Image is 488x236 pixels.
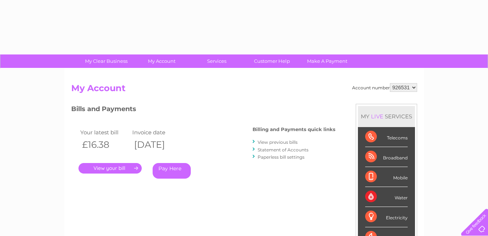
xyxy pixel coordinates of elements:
a: Paperless bill settings [258,154,305,160]
div: Telecoms [365,127,408,147]
td: Invoice date [130,127,183,137]
a: Pay Here [153,163,191,179]
a: Make A Payment [297,54,357,68]
div: Broadband [365,147,408,167]
div: Electricity [365,207,408,227]
a: . [78,163,142,174]
div: Mobile [365,167,408,187]
h2: My Account [71,83,417,97]
a: Services [187,54,247,68]
div: MY SERVICES [358,106,415,127]
h4: Billing and Payments quick links [253,127,335,132]
a: View previous bills [258,139,298,145]
td: Your latest bill [78,127,131,137]
div: Account number [352,83,417,92]
div: Water [365,187,408,207]
a: My Account [132,54,191,68]
a: Customer Help [242,54,302,68]
h3: Bills and Payments [71,104,335,117]
th: [DATE] [130,137,183,152]
a: Statement of Accounts [258,147,308,152]
a: My Clear Business [76,54,136,68]
th: £16.38 [78,137,131,152]
div: LIVE [370,113,385,120]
